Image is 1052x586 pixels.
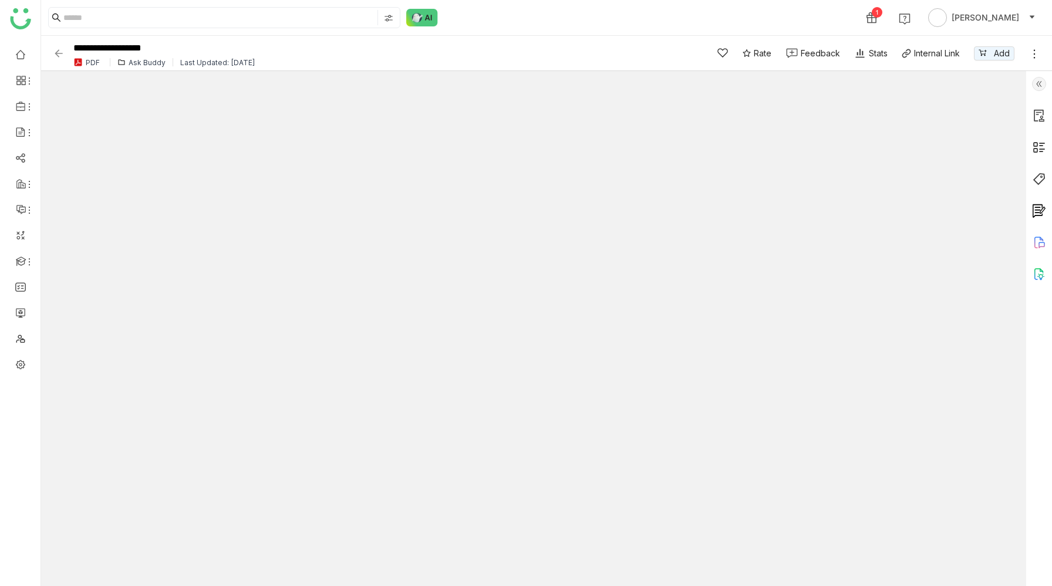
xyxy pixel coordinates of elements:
[786,48,798,58] img: feedback-1.svg
[854,48,866,59] img: stats.svg
[952,11,1019,24] span: [PERSON_NAME]
[86,58,100,67] div: PDF
[994,47,1010,60] span: Add
[872,7,882,18] div: 1
[53,48,65,59] img: back
[754,47,771,59] span: Rate
[129,58,166,67] div: Ask Buddy
[801,47,840,59] div: Feedback
[914,47,960,59] div: Internal Link
[899,13,911,25] img: help.svg
[10,8,31,29] img: logo
[926,8,1038,27] button: [PERSON_NAME]
[180,58,255,67] div: Last Updated: [DATE]
[73,58,83,67] img: pdf.svg
[117,58,126,66] img: folder.svg
[384,14,393,23] img: search-type.svg
[928,8,947,27] img: avatar
[406,9,438,26] img: ask-buddy-normal.svg
[854,47,888,59] div: Stats
[974,46,1014,60] button: Add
